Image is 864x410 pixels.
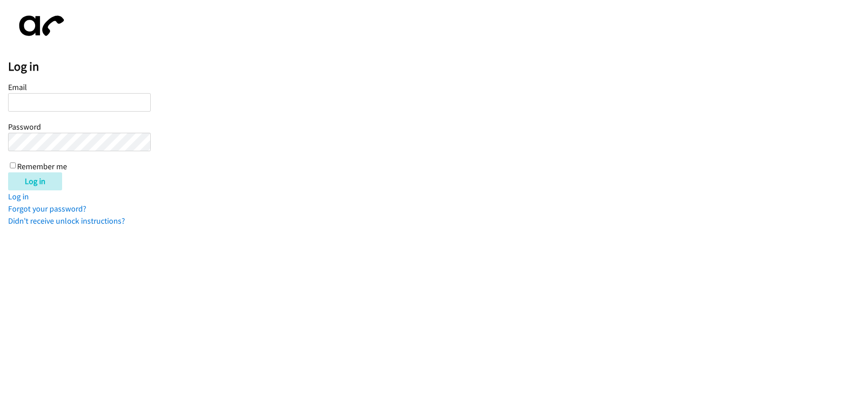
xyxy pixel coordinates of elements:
[8,59,864,74] h2: Log in
[8,8,71,44] img: aphone-8a226864a2ddd6a5e75d1ebefc011f4aa8f32683c2d82f3fb0802fe031f96514.svg
[8,122,41,132] label: Password
[8,216,125,226] a: Didn't receive unlock instructions?
[8,82,27,92] label: Email
[17,161,67,171] label: Remember me
[8,203,86,214] a: Forgot your password?
[8,172,62,190] input: Log in
[8,191,29,202] a: Log in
